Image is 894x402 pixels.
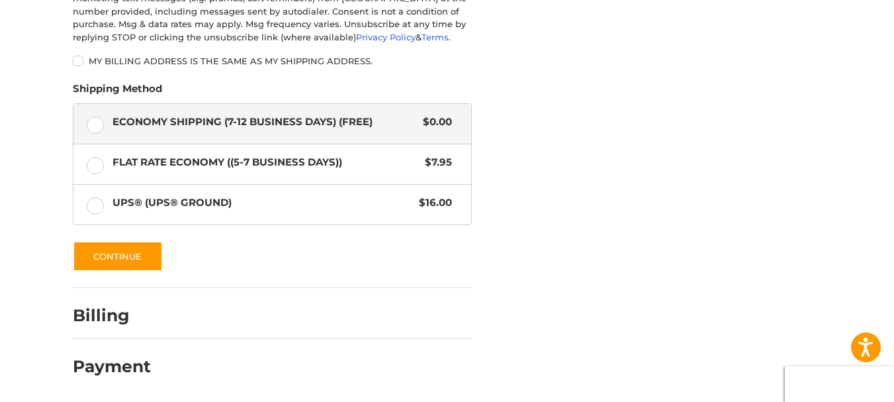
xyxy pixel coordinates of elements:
h2: Billing [73,305,150,326]
span: UPS® (UPS® Ground) [112,195,413,211]
legend: Shipping Method [73,81,162,103]
iframe: Google Customer Reviews [785,366,894,402]
a: Terms [422,32,449,42]
h2: Payment [73,356,151,377]
span: Flat Rate Economy ((5-7 Business Days)) [112,155,419,170]
a: Privacy Policy [356,32,416,42]
span: $7.95 [418,155,452,170]
span: $16.00 [412,195,452,211]
span: Economy Shipping (7-12 Business Days) (Free) [112,115,417,130]
button: Continue [73,241,163,272]
span: $0.00 [416,115,452,130]
label: My billing address is the same as my shipping address. [73,56,472,66]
